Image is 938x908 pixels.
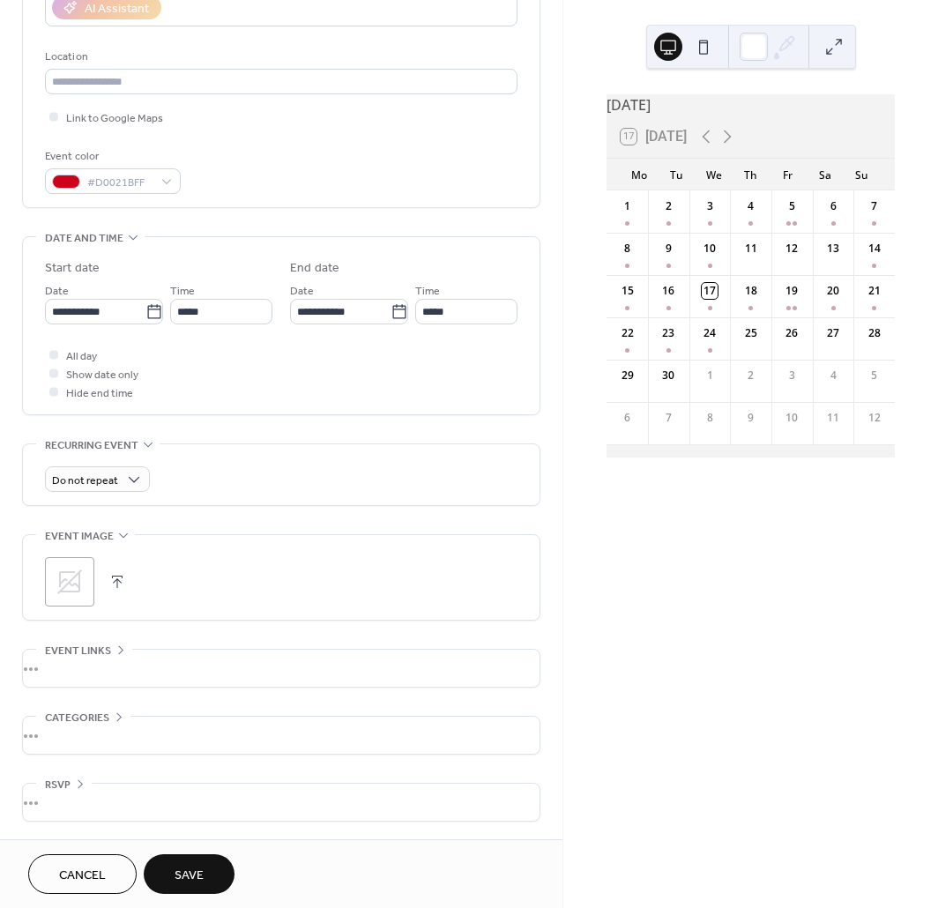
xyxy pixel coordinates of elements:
div: 29 [620,368,636,383]
div: 16 [660,283,676,299]
span: Time [415,282,440,301]
div: 12 [867,410,882,426]
div: 4 [825,368,841,383]
div: 30 [660,368,676,383]
span: Save [175,867,204,885]
div: 24 [702,325,718,341]
div: Sa [807,159,844,190]
div: 18 [743,283,759,299]
span: Event links [45,642,111,660]
div: 1 [702,368,718,383]
div: 11 [743,241,759,257]
div: 28 [867,325,882,341]
div: 11 [825,410,841,426]
div: 19 [784,283,800,299]
div: Start date [45,259,100,278]
div: 9 [660,241,676,257]
div: 10 [702,241,718,257]
div: 10 [784,410,800,426]
div: ••• [23,650,540,687]
div: 6 [620,410,636,426]
div: Event color [45,147,177,166]
div: 27 [825,325,841,341]
div: 9 [743,410,759,426]
div: 8 [702,410,718,426]
span: Show date only [66,366,138,384]
div: 20 [825,283,841,299]
div: 23 [660,325,676,341]
div: 12 [784,241,800,257]
span: Event image [45,527,114,546]
span: Date and time [45,229,123,248]
div: 8 [620,241,636,257]
span: Do not repeat [52,471,118,491]
div: End date [290,259,339,278]
span: Recurring event [45,436,138,455]
div: 1 [620,198,636,214]
div: ••• [23,717,540,754]
div: 7 [660,410,676,426]
span: Link to Google Maps [66,109,163,128]
div: 26 [784,325,800,341]
div: ••• [23,784,540,821]
div: We [696,159,733,190]
div: 7 [867,198,882,214]
div: Su [844,159,881,190]
div: 4 [743,198,759,214]
div: Th [733,159,770,190]
div: 2 [743,368,759,383]
div: 21 [867,283,882,299]
div: 5 [784,198,800,214]
div: 5 [867,368,882,383]
div: 2 [660,198,676,214]
span: RSVP [45,776,71,794]
span: Time [170,282,195,301]
div: Mo [621,159,658,190]
span: All day [66,347,97,366]
div: 6 [825,198,841,214]
div: 14 [867,241,882,257]
div: 17 [702,283,718,299]
span: #D0021BFF [87,174,153,192]
span: Hide end time [66,384,133,403]
div: ; [45,557,94,607]
div: 15 [620,283,636,299]
span: Date [45,282,69,301]
button: Save [144,854,234,894]
div: 13 [825,241,841,257]
div: Tu [658,159,695,190]
div: Fr [770,159,807,190]
span: Categories [45,709,109,727]
span: Date [290,282,314,301]
div: 22 [620,325,636,341]
div: Location [45,48,514,66]
div: 25 [743,325,759,341]
span: Cancel [59,867,106,885]
div: [DATE] [607,94,895,115]
div: 3 [702,198,718,214]
button: Cancel [28,854,137,894]
div: 3 [784,368,800,383]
